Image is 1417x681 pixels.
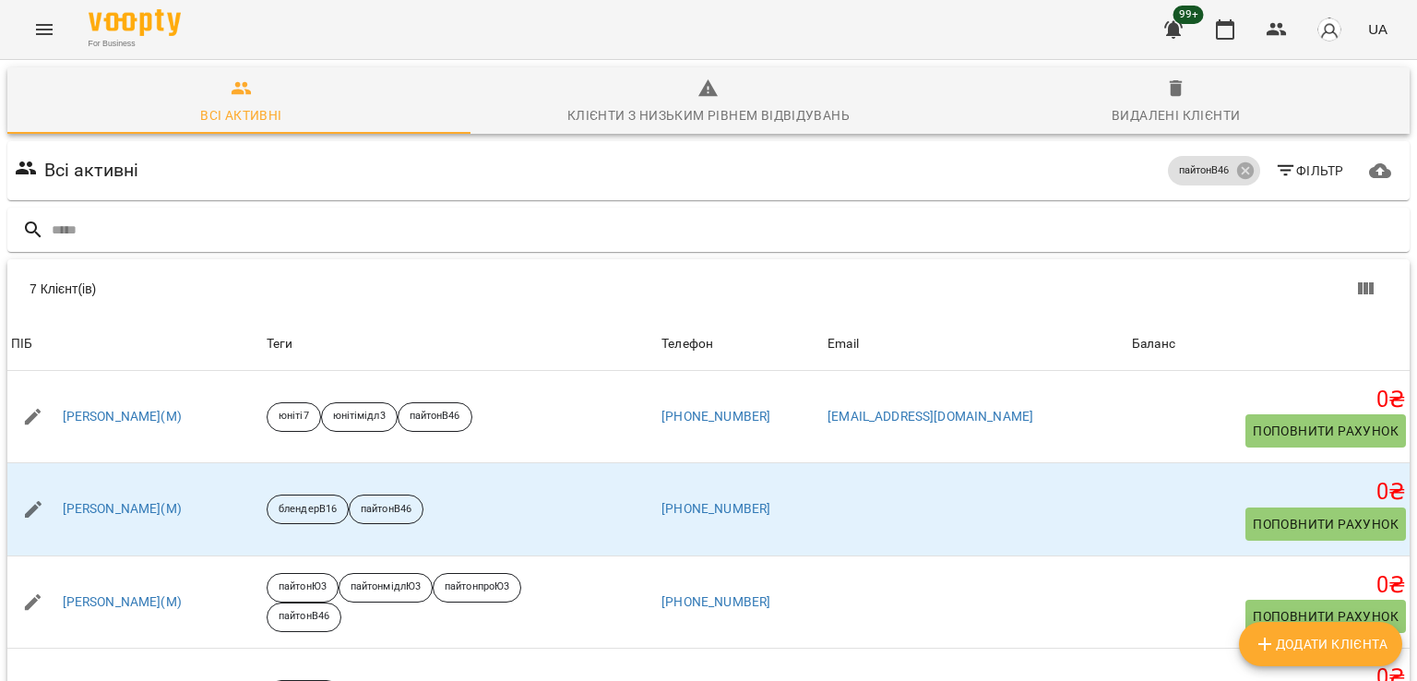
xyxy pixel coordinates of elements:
[267,402,321,432] div: юніті7
[1275,160,1344,182] span: Фільтр
[1132,386,1406,414] h5: 0 ₴
[1245,414,1406,448] button: Поповнити рахунок
[398,402,472,432] div: пайтонВ46
[433,573,521,603] div: пайтонпроЮ3
[1316,17,1342,42] img: avatar_s.png
[1132,478,1406,507] h5: 0 ₴
[661,594,770,609] a: [PHONE_NUMBER]
[349,495,423,524] div: пайтонВ46
[11,333,32,355] div: Sort
[567,104,850,126] div: Клієнти з низьким рівнем відвідувань
[1253,420,1399,442] span: Поповнити рахунок
[361,502,411,518] p: пайтонВ46
[1254,633,1387,655] span: Додати клієнта
[661,333,713,355] div: Sort
[11,333,259,355] span: ПІБ
[828,333,859,355] div: Sort
[279,609,329,625] p: пайтонВ46
[445,579,509,595] p: пайтонпроЮ3
[410,409,460,424] p: пайтонВ46
[1112,104,1240,126] div: Видалені клієнти
[1361,12,1395,46] button: UA
[1132,333,1175,355] div: Баланс
[333,409,386,424] p: юнітімідл3
[279,502,337,518] p: блендерВ16
[1245,508,1406,541] button: Поповнити рахунок
[200,104,281,126] div: Всі активні
[1173,6,1204,24] span: 99+
[63,593,182,612] a: [PERSON_NAME](М)
[661,409,770,424] a: [PHONE_NUMBER]
[279,579,327,595] p: пайтонЮ3
[267,333,654,355] div: Теги
[1253,605,1399,627] span: Поповнити рахунок
[267,603,341,632] div: пайтонВ46
[44,156,139,185] h6: Всі активні
[89,38,181,50] span: For Business
[1268,154,1352,187] button: Фільтр
[351,579,421,595] p: пайтонмідлЮ3
[63,500,182,519] a: [PERSON_NAME](М)
[11,333,32,355] div: ПІБ
[30,280,720,298] div: 7 Клієнт(ів)
[22,7,66,52] button: Menu
[321,402,398,432] div: юнітімідл3
[1132,571,1406,600] h5: 0 ₴
[661,333,820,355] span: Телефон
[661,501,770,516] a: [PHONE_NUMBER]
[267,573,339,603] div: пайтонЮ3
[279,409,309,424] p: юніті7
[267,495,349,524] div: блендерВ16
[1245,600,1406,633] button: Поповнити рахунок
[63,408,182,426] a: [PERSON_NAME](М)
[1368,19,1387,39] span: UA
[661,333,713,355] div: Телефон
[1239,622,1402,666] button: Додати клієнта
[1132,333,1406,355] span: Баланс
[1253,513,1399,535] span: Поповнити рахунок
[89,9,181,36] img: Voopty Logo
[1132,333,1175,355] div: Sort
[7,259,1410,318] div: Table Toolbar
[339,573,433,603] div: пайтонмідлЮ3
[828,333,1125,355] span: Email
[1168,156,1260,185] div: пайтонВ46
[1343,267,1387,311] button: Показати колонки
[1179,163,1230,179] p: пайтонВ46
[828,333,859,355] div: Email
[828,409,1033,424] a: [EMAIL_ADDRESS][DOMAIN_NAME]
